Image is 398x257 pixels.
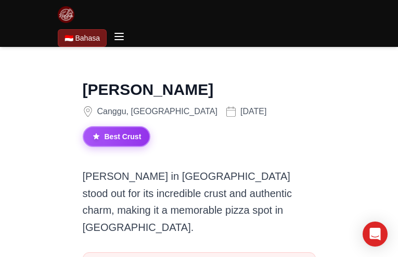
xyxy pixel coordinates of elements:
[83,126,151,147] span: Best Crust
[83,80,303,99] h1: [PERSON_NAME]
[58,6,74,23] img: Bali Pizza Party Logo
[75,33,100,43] span: Bahasa
[363,222,388,247] div: Open Intercom Messenger
[97,105,217,118] span: Canggu, [GEOGRAPHIC_DATA]
[240,105,266,118] span: [DATE]
[226,106,236,117] img: Date
[83,106,93,117] img: Location
[83,168,316,236] p: [PERSON_NAME] in [GEOGRAPHIC_DATA] stood out for its incredible crust and authentic charm, making...
[58,29,107,47] a: Beralih ke Bahasa Indonesia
